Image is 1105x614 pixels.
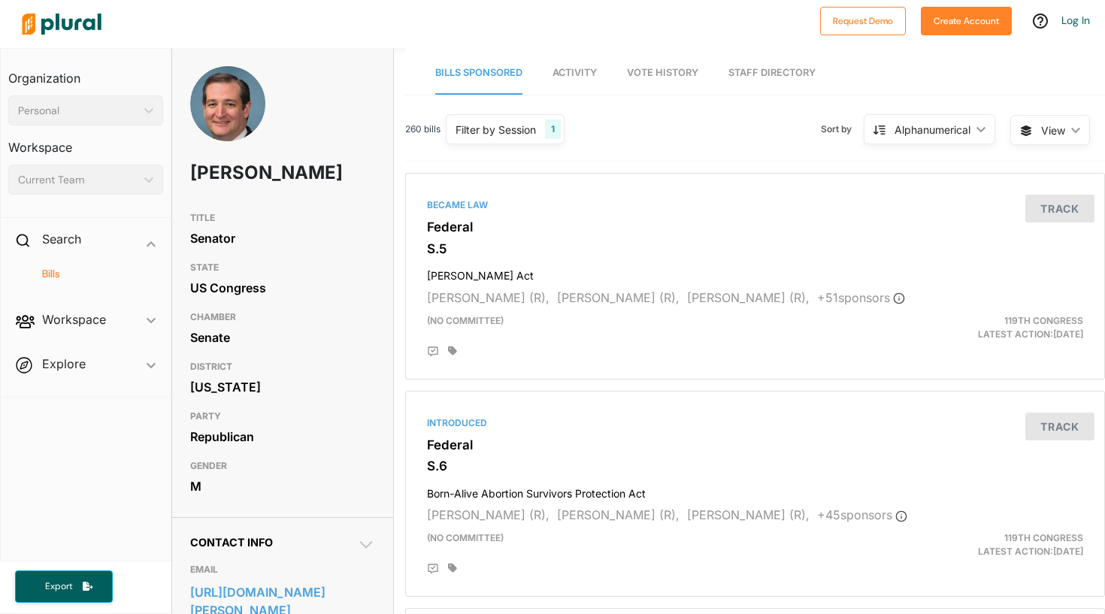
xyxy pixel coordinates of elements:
[190,277,374,299] div: US Congress
[427,563,439,575] div: Add Position Statement
[8,126,163,159] h3: Workspace
[435,67,522,78] span: Bills Sponsored
[190,326,374,349] div: Senate
[1041,122,1065,138] span: View
[868,531,1094,558] div: Latest Action: [DATE]
[557,290,680,305] span: [PERSON_NAME] (R),
[552,52,597,95] a: Activity
[190,227,374,250] div: Senator
[921,12,1012,28] a: Create Account
[817,507,907,522] span: + 45 sponsor s
[190,66,265,158] img: Headshot of Ted Cruz
[868,314,1094,341] div: Latest Action: [DATE]
[557,507,680,522] span: [PERSON_NAME] (R),
[821,122,864,136] span: Sort by
[190,308,374,326] h3: CHAMBER
[427,241,1083,256] h3: S.5
[190,407,374,425] h3: PARTY
[687,290,810,305] span: [PERSON_NAME] (R),
[190,561,374,579] h3: EMAIL
[627,52,698,95] a: Vote History
[448,346,457,356] div: Add tags
[427,480,1083,501] h4: Born-Alive Abortion Survivors Protection Act
[895,122,970,138] div: Alphanumerical
[435,52,522,95] a: Bills Sponsored
[35,580,83,593] span: Export
[18,103,138,119] div: Personal
[23,267,156,281] a: Bills
[728,52,816,95] a: Staff Directory
[820,12,906,28] a: Request Demo
[190,150,301,195] h1: [PERSON_NAME]
[1004,532,1083,543] span: 119th Congress
[42,231,81,247] h2: Search
[416,531,868,558] div: (no committee)
[820,7,906,35] button: Request Demo
[427,507,549,522] span: [PERSON_NAME] (R),
[8,56,163,89] h3: Organization
[1025,413,1094,440] button: Track
[427,198,1083,212] div: Became Law
[190,209,374,227] h3: TITLE
[448,563,457,573] div: Add tags
[405,122,440,136] span: 260 bills
[427,437,1083,452] h3: Federal
[687,507,810,522] span: [PERSON_NAME] (R),
[1004,315,1083,326] span: 119th Congress
[427,346,439,358] div: Add Position Statement
[427,219,1083,234] h3: Federal
[427,262,1083,283] h4: [PERSON_NAME] Act
[1025,195,1094,222] button: Track
[190,259,374,277] h3: STATE
[427,458,1083,473] h3: S.6
[190,536,273,549] span: Contact Info
[545,119,561,139] div: 1
[416,314,868,341] div: (no committee)
[627,67,698,78] span: Vote History
[18,172,138,188] div: Current Team
[552,67,597,78] span: Activity
[190,475,374,498] div: M
[427,290,549,305] span: [PERSON_NAME] (R),
[921,7,1012,35] button: Create Account
[1061,14,1090,27] a: Log In
[190,425,374,448] div: Republican
[190,376,374,398] div: [US_STATE]
[15,570,113,603] button: Export
[190,457,374,475] h3: GENDER
[456,122,536,138] div: Filter by Session
[427,416,1083,430] div: Introduced
[190,358,374,376] h3: DISTRICT
[817,290,905,305] span: + 51 sponsor s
